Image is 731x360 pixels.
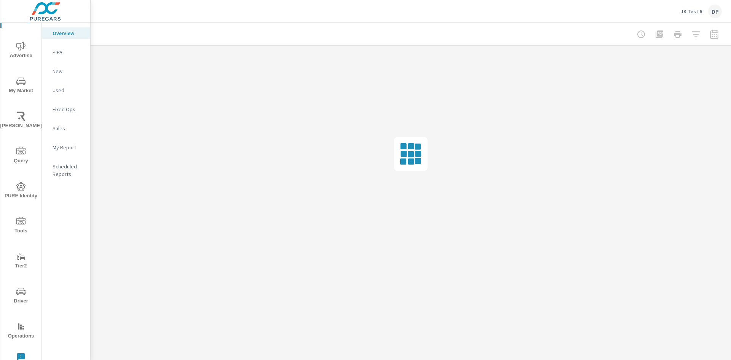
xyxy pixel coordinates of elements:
[42,161,90,180] div: Scheduled Reports
[3,252,39,270] span: Tier2
[708,5,722,18] div: DP
[3,77,39,95] span: My Market
[42,46,90,58] div: PIPA
[42,142,90,153] div: My Report
[53,144,84,151] p: My Report
[3,112,39,130] span: [PERSON_NAME]
[681,8,702,15] p: JK Test 6
[53,106,84,113] p: Fixed Ops
[42,123,90,134] div: Sales
[53,125,84,132] p: Sales
[53,67,84,75] p: New
[42,27,90,39] div: Overview
[42,85,90,96] div: Used
[3,287,39,306] span: Driver
[3,147,39,165] span: Query
[3,182,39,200] span: PURE Identity
[42,66,90,77] div: New
[53,86,84,94] p: Used
[53,163,84,178] p: Scheduled Reports
[3,217,39,235] span: Tools
[53,48,84,56] p: PIPA
[3,322,39,341] span: Operations
[42,104,90,115] div: Fixed Ops
[3,42,39,60] span: Advertise
[53,29,84,37] p: Overview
